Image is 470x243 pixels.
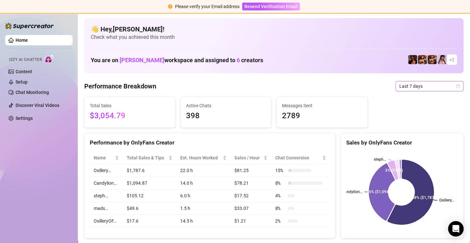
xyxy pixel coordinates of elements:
span: $3,054.79 [90,110,170,122]
td: $33.07 [230,202,271,215]
td: $17.6 [123,215,177,227]
img: logo-BBDzfeDw.svg [5,23,54,29]
a: Discover Viral Videos [16,103,59,108]
span: exclamation-circle [168,4,172,9]
span: calendar [456,84,460,88]
span: Check what you achieved this month [91,34,457,41]
h4: Performance Breakdown [84,82,156,91]
span: [PERSON_NAME] [120,57,164,64]
h1: You are on workspace and assigned to creators [91,57,263,64]
td: $1.21 [230,215,271,227]
td: $1,094.87 [123,177,177,190]
div: Please verify your Email address [175,3,240,10]
a: Chat Monitoring [16,90,49,95]
span: Name [94,154,114,161]
td: 1.5 h [176,202,230,215]
span: Active Chats [186,102,266,109]
th: Sales / Hour [230,152,271,164]
td: 14.0 h [176,177,230,190]
td: Candylion… [90,177,123,190]
span: 398 [186,110,266,122]
th: Total Sales & Tips [123,152,177,164]
td: $1,787.6 [123,164,177,177]
span: + 2 [449,56,454,63]
img: AI Chatter [44,54,54,64]
span: 4 % [275,192,286,199]
td: 22.0 h [176,164,230,177]
div: Open Intercom Messenger [448,221,464,237]
div: Est. Hours Worked [180,154,221,161]
td: 6.0 h [176,190,230,202]
td: steph… [90,190,123,202]
td: $105.12 [123,190,177,202]
th: Name [90,152,123,164]
span: 2789 [282,110,362,122]
td: mads… [90,202,123,215]
img: steph [408,55,417,64]
a: Setup [16,79,28,85]
span: Last 7 days [399,81,460,91]
td: $49.6 [123,202,177,215]
td: $81.25 [230,164,271,177]
span: Sales / Hour [234,154,262,161]
img: OxilleryOF [428,55,437,64]
div: Performance by OnlyFans Creator [90,138,330,147]
text: Candylion… [342,190,362,194]
img: cyber [437,55,446,64]
span: Chat Conversion [275,154,321,161]
span: 15 % [275,167,286,174]
text: steph… [373,157,386,162]
span: 6 [237,57,240,64]
a: Content [16,69,32,74]
span: 8 % [275,179,286,187]
td: $17.52 [230,190,271,202]
button: Resend Verification Email [242,3,300,10]
span: Total Sales [90,102,170,109]
span: Resend Verification Email [244,4,298,9]
text: Oxillery… [439,198,454,202]
th: Chat Conversion [271,152,330,164]
div: Sales by OnlyFans Creator [346,138,458,147]
span: Total Sales & Tips [127,154,168,161]
td: 14.5 h [176,215,230,227]
a: Settings [16,116,33,121]
span: Messages Sent [282,102,362,109]
img: Oxillery [418,55,427,64]
td: $78.21 [230,177,271,190]
a: Home [16,38,28,43]
td: Oxillery… [90,164,123,177]
span: 8 % [275,205,286,212]
h4: 👋 Hey, [PERSON_NAME] ! [91,25,457,34]
td: OxilleryOF… [90,215,123,227]
span: Izzy AI Chatter [9,57,42,63]
span: 2 % [275,217,286,225]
